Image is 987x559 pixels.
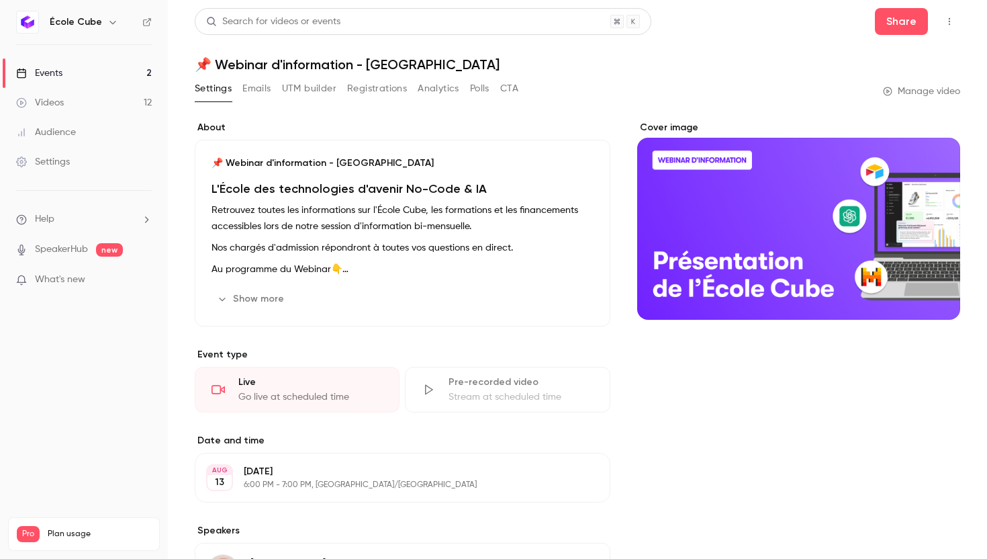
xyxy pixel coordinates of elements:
h1: 📌 Webinar d'information - [GEOGRAPHIC_DATA] [195,56,960,73]
p: Nos chargés d'admission répondront à toutes vos questions en direct. [211,240,594,256]
div: Stream at scheduled time [449,390,593,404]
div: Pre-recorded videoStream at scheduled time [405,367,610,413]
div: Go live at scheduled time [238,390,383,404]
button: Settings [195,78,232,99]
label: Speakers [195,524,610,537]
a: Manage video [883,85,960,98]
div: Events [16,67,62,80]
p: Event type [195,348,610,361]
h6: École Cube [50,15,102,29]
div: Live [238,376,383,389]
p: 13 [215,476,224,489]
div: Search for videos or events [206,15,340,29]
img: École Cube [17,11,38,33]
button: Emails [242,78,271,99]
button: Analytics [418,78,459,99]
button: CTA [500,78,518,99]
p: 6:00 PM - 7:00 PM, [GEOGRAPHIC_DATA]/[GEOGRAPHIC_DATA] [244,480,539,490]
div: Audience [16,126,76,139]
span: What's new [35,273,85,287]
span: Help [35,212,54,226]
div: LiveGo live at scheduled time [195,367,399,413]
p: [DATE] [244,465,539,478]
div: Settings [16,155,70,169]
h1: L'École des technologies d'avenir No-Code & IA [211,181,594,197]
label: Cover image [637,121,960,134]
section: Cover image [637,121,960,320]
label: Date and time [195,434,610,447]
li: help-dropdown-opener [16,212,152,226]
button: Show more [211,288,292,310]
div: AUG [207,466,232,475]
p: Retrouvez toutes les informations sur l'École Cube, les formations et les financements accessible... [211,202,594,234]
span: new [96,243,123,257]
p: Au programme du Webinar👇 [211,261,594,277]
button: Polls [470,78,489,99]
span: Pro [17,526,40,542]
div: Pre-recorded video [449,376,593,389]
a: SpeakerHub [35,243,88,257]
button: UTM builder [282,78,336,99]
label: About [195,121,610,134]
button: Share [875,8,928,35]
span: Plan usage [48,529,151,540]
div: Videos [16,96,64,110]
p: 📌 Webinar d'information - [GEOGRAPHIC_DATA] [211,157,594,170]
button: Registrations [347,78,407,99]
